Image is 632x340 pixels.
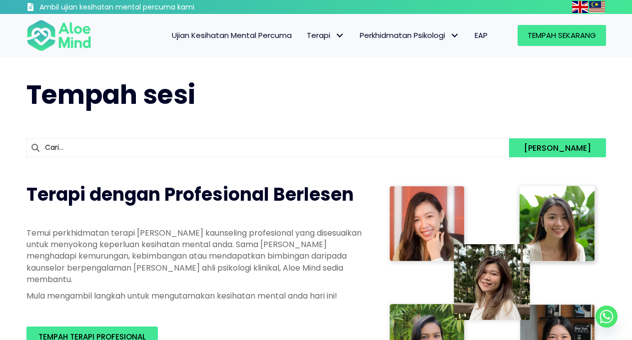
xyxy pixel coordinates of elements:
[360,30,445,40] font: Perkhidmatan Psikologi
[475,30,488,40] font: EAP
[589,1,606,12] a: Malay
[26,227,362,285] font: Temui perkhidmatan terapi [PERSON_NAME] kaunseling profesional yang disesuaikan untuk menyokong k...
[299,25,352,46] a: TerapiTerapi: submenu
[26,290,337,302] font: Mula mengambil langkah untuk mengutamakan kesihatan mental anda hari ini!
[39,2,194,12] font: Ambil ujian kesihatan mental percuma kami
[164,25,299,46] a: Ujian Kesihatan Mental Percuma
[467,25,495,46] a: EAP
[589,1,605,13] img: ms
[518,25,606,46] a: Tempah Sekarang
[307,30,330,40] font: Terapi
[596,306,618,328] a: Whatsapp
[448,28,462,43] span: Perkhidmatan Psikologi: submenu
[104,25,495,46] nav: Menu
[333,28,347,43] span: Terapi: submenu
[172,30,292,40] font: Ujian Kesihatan Mental Percuma
[26,2,208,14] a: Ambil ujian kesihatan mental percuma kami
[572,1,589,12] a: English
[26,182,354,207] font: Terapi dengan Profesional Berlesen
[352,25,467,46] a: Perkhidmatan PsikologiPerkhidmatan Psikologi: submenu
[528,30,596,40] font: Tempah Sekarang
[524,142,591,154] font: [PERSON_NAME]
[572,1,588,13] img: en
[26,19,91,52] img: Logo minda gaharu
[509,138,606,157] button: [PERSON_NAME]
[26,76,195,113] font: Tempah sesi
[26,138,510,157] input: Cari...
